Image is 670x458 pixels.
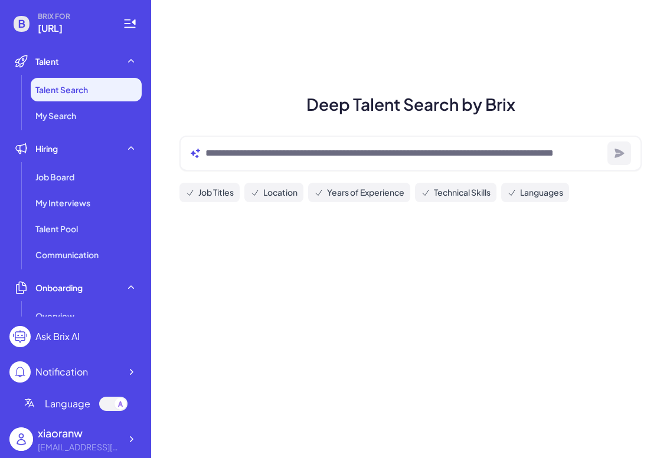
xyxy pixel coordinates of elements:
span: Languages [520,186,563,199]
div: xiaoranwan@gmail.com [38,441,120,453]
div: xiaoranw [38,425,120,441]
span: Talent Pool [35,223,78,235]
span: Agiga.ai [38,21,109,35]
span: Language [45,397,90,411]
span: Location [263,186,298,199]
span: Communication [35,249,99,261]
span: Job Titles [198,186,234,199]
span: Job Board [35,171,74,183]
span: Overview [35,310,74,322]
h1: Deep Talent Search by Brix [165,92,656,117]
span: Onboarding [35,282,83,294]
div: Notification [35,365,88,379]
span: My Search [35,110,76,121]
img: user_logo.png [9,427,33,451]
span: Years of Experience [327,186,404,199]
span: BRIX FOR [38,12,109,21]
span: My Interviews [35,197,90,209]
span: Technical Skills [434,186,491,199]
div: Ask Brix AI [35,330,80,344]
span: Talent Search [35,84,88,95]
span: Hiring [35,143,58,154]
span: Talent [35,55,59,67]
